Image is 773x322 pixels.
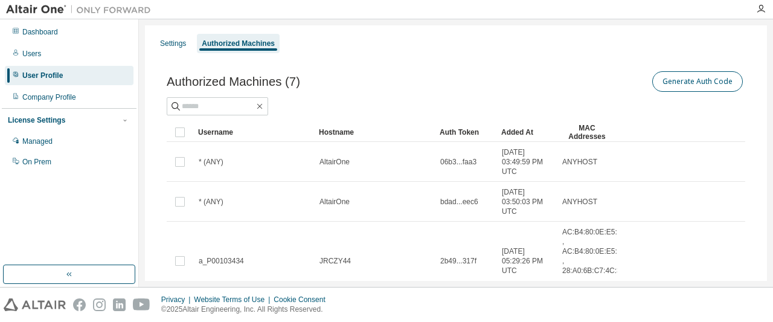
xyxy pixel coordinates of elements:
[6,4,157,16] img: Altair One
[167,75,300,89] span: Authorized Machines (7)
[199,157,223,167] span: * (ANY)
[502,147,551,176] span: [DATE] 03:49:59 PM UTC
[502,187,551,216] span: [DATE] 03:50:03 PM UTC
[562,197,597,207] span: ANYHOST
[93,298,106,311] img: instagram.svg
[22,157,51,167] div: On Prem
[274,295,332,304] div: Cookie Consent
[113,298,126,311] img: linkedin.svg
[562,123,612,142] div: MAC Addresses
[22,92,76,102] div: Company Profile
[198,123,309,142] div: Username
[4,298,66,311] img: altair_logo.svg
[73,298,86,311] img: facebook.svg
[319,197,350,207] span: AltairOne
[202,39,275,48] div: Authorized Machines
[440,256,476,266] span: 2b49...317f
[8,115,65,125] div: License Settings
[194,295,274,304] div: Website Terms of Use
[160,39,186,48] div: Settings
[161,295,194,304] div: Privacy
[22,27,58,37] div: Dashboard
[161,304,333,315] p: © 2025 Altair Engineering, Inc. All Rights Reserved.
[22,137,53,146] div: Managed
[133,298,150,311] img: youtube.svg
[22,71,63,80] div: User Profile
[319,157,350,167] span: AltairOne
[319,256,351,266] span: JRCZY44
[502,246,551,275] span: [DATE] 05:29:26 PM UTC
[199,256,244,266] span: a_P00103434
[652,71,743,92] button: Generate Auth Code
[440,157,476,167] span: 06b3...faa3
[22,49,41,59] div: Users
[562,227,626,295] span: AC:B4:80:0E:E5:21 , AC:B4:80:0E:E5:20 , 28:A0:6B:C7:4C:37 , 28:A0:6B:C7:4C:3B
[440,197,478,207] span: bdad...eec6
[440,123,492,142] div: Auth Token
[319,123,430,142] div: Hostname
[199,197,223,207] span: * (ANY)
[501,123,552,142] div: Added At
[562,157,597,167] span: ANYHOST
